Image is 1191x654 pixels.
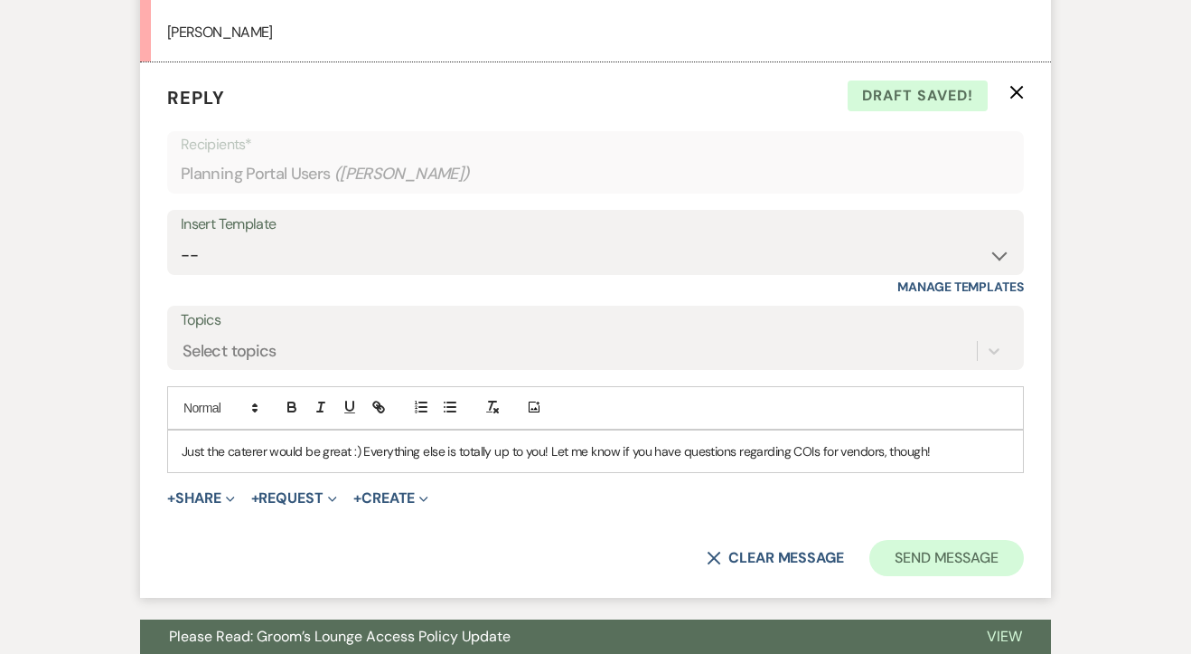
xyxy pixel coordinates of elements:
[181,212,1010,238] div: Insert Template
[334,162,470,186] span: ( [PERSON_NAME] )
[181,156,1010,192] div: Planning Portal Users
[181,133,1010,156] p: Recipients*
[958,620,1051,654] button: View
[848,81,988,111] span: Draft saved!
[169,627,511,646] span: Please Read: Groom’s Lounge Access Policy Update
[353,491,428,506] button: Create
[140,620,958,654] button: Please Read: Groom’s Lounge Access Policy Update
[181,308,1010,334] label: Topics
[167,86,225,109] span: Reply
[167,491,175,506] span: +
[167,21,1024,44] p: [PERSON_NAME]
[353,491,361,506] span: +
[167,491,235,506] button: Share
[897,279,1024,295] a: Manage Templates
[251,491,337,506] button: Request
[987,627,1022,646] span: View
[182,441,1009,461] p: Just the caterer would be great :) Everything else is totally up to you! Let me know if you have ...
[183,338,277,363] div: Select topics
[869,540,1024,576] button: Send Message
[707,551,844,565] button: Clear message
[251,491,259,506] span: +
